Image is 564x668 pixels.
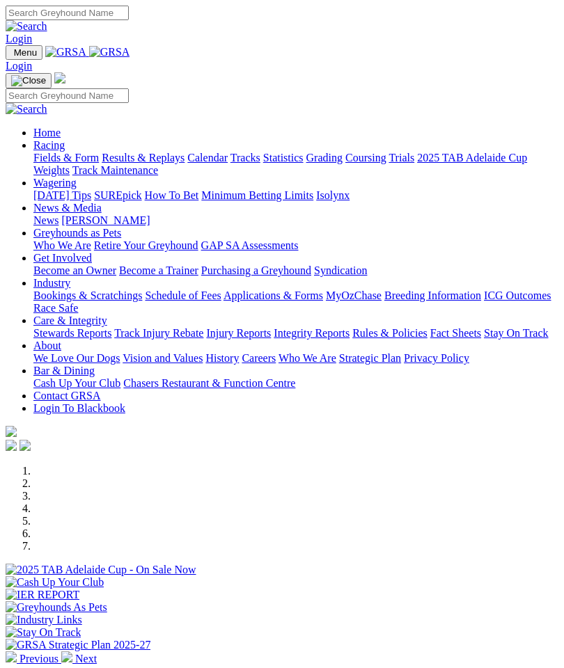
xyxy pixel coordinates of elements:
a: Stay On Track [484,327,548,339]
img: twitter.svg [19,440,31,451]
a: Applications & Forms [224,289,323,301]
a: Care & Integrity [33,315,107,326]
a: About [33,340,61,351]
a: Schedule of Fees [145,289,221,301]
a: How To Bet [145,189,199,201]
a: ICG Outcomes [484,289,551,301]
a: GAP SA Assessments [201,239,299,251]
div: News & Media [33,214,558,227]
a: Careers [242,352,276,364]
a: Greyhounds as Pets [33,227,121,239]
img: Greyhounds As Pets [6,601,107,614]
a: Fact Sheets [430,327,481,339]
a: SUREpick [94,189,141,201]
a: Track Maintenance [72,164,158,176]
a: Wagering [33,177,77,189]
a: Race Safe [33,302,78,314]
a: Get Involved [33,252,92,264]
a: Minimum Betting Limits [201,189,313,201]
a: Syndication [314,264,367,276]
img: GRSA [45,46,86,58]
img: 2025 TAB Adelaide Cup - On Sale Now [6,564,196,576]
input: Search [6,6,129,20]
a: Fields & Form [33,152,99,164]
div: Get Involved [33,264,558,277]
a: Strategic Plan [339,352,401,364]
div: Bar & Dining [33,377,558,390]
a: Purchasing a Greyhound [201,264,311,276]
a: Stewards Reports [33,327,111,339]
a: Become a Trainer [119,264,198,276]
a: History [205,352,239,364]
a: Coursing [345,152,386,164]
a: Login [6,33,32,45]
a: Bar & Dining [33,365,95,376]
button: Toggle navigation [6,45,42,60]
img: Search [6,103,47,116]
div: Racing [33,152,558,177]
div: Wagering [33,189,558,202]
a: Statistics [263,152,304,164]
a: Injury Reports [206,327,271,339]
a: Results & Replays [102,152,185,164]
a: Vision and Values [123,352,203,364]
img: chevron-left-pager-white.svg [6,651,17,662]
img: Close [11,75,46,86]
div: Industry [33,289,558,315]
a: Grading [306,152,343,164]
img: Cash Up Your Club [6,576,104,589]
img: IER REPORT [6,589,79,601]
a: [DATE] Tips [33,189,91,201]
a: Isolynx [316,189,350,201]
span: Previous [19,653,58,665]
a: Calendar [187,152,228,164]
a: 2025 TAB Adelaide Cup [417,152,527,164]
div: About [33,352,558,365]
img: GRSA Strategic Plan 2025-27 [6,639,150,651]
a: Who We Are [33,239,91,251]
img: Industry Links [6,614,82,626]
a: Racing [33,139,65,151]
a: Login To Blackbook [33,402,125,414]
a: Trials [389,152,414,164]
img: logo-grsa-white.png [54,72,65,83]
a: MyOzChase [326,289,382,301]
a: Weights [33,164,70,176]
a: Become an Owner [33,264,116,276]
a: Track Injury Rebate [114,327,203,339]
img: Search [6,20,47,33]
img: facebook.svg [6,440,17,451]
a: Previous [6,653,61,665]
a: Retire Your Greyhound [94,239,198,251]
a: Cash Up Your Club [33,377,120,389]
a: Home [33,127,61,138]
span: Next [75,653,97,665]
a: Chasers Restaurant & Function Centre [123,377,295,389]
img: logo-grsa-white.png [6,426,17,437]
button: Toggle navigation [6,73,52,88]
input: Search [6,88,129,103]
a: News [33,214,58,226]
span: Menu [14,47,37,58]
a: Privacy Policy [404,352,469,364]
a: Bookings & Scratchings [33,289,142,301]
a: Contact GRSA [33,390,100,401]
a: Rules & Policies [352,327,428,339]
a: Integrity Reports [274,327,350,339]
a: Tracks [230,152,260,164]
a: Login [6,60,32,72]
img: Stay On Track [6,626,81,639]
a: News & Media [33,202,102,214]
a: Next [61,653,97,665]
a: Industry [33,277,70,289]
a: Who We Are [279,352,336,364]
a: Breeding Information [384,289,481,301]
div: Greyhounds as Pets [33,239,558,252]
a: We Love Our Dogs [33,352,120,364]
img: GRSA [89,46,130,58]
a: [PERSON_NAME] [61,214,150,226]
div: Care & Integrity [33,327,558,340]
img: chevron-right-pager-white.svg [61,651,72,662]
